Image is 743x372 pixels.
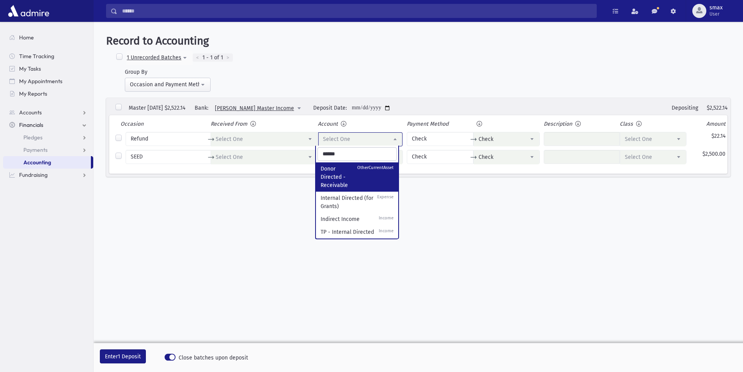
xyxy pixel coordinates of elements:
[19,90,47,97] span: My Reports
[407,150,473,164] label: Check
[211,118,318,130] th: Received From
[698,104,727,112] div: $2,522.14
[3,62,93,75] a: My Tasks
[321,215,394,223] div: Indirect Income
[211,150,318,164] span: SEED
[117,4,596,18] input: Search
[202,53,223,62] span: 1 - 1 of 1
[688,118,727,130] th: Amount
[321,194,394,210] div: Internal Directed (for Grants)
[125,68,211,76] div: Group By
[126,150,211,164] label: SEED
[407,132,473,146] label: Check
[313,104,347,112] div: Deposit Date:
[211,132,318,146] span: Admire Interface
[210,101,307,115] span: Choose an Account
[195,101,307,115] div: Bank:
[6,3,51,19] img: AdmirePro
[223,53,233,62] div: >
[19,109,42,116] span: Accounts
[474,150,540,164] span: Check
[3,106,93,119] a: Accounts
[318,132,403,146] span: Select One
[669,104,698,112] div: Depositing
[216,136,243,142] span: Select One
[3,119,93,131] a: Financials
[3,156,91,169] a: Accounting
[474,132,540,146] span: Check
[106,34,209,47] span: Record to Accounting
[542,118,620,130] th: Description
[127,53,181,62] div: 1 Unrecorded Batches
[321,165,394,189] div: Donor Directed - Receivable
[405,118,473,130] th: Payment Method
[19,65,41,72] span: My Tasks
[19,78,62,85] span: My Appointments
[3,31,93,44] a: Home
[126,132,211,146] label: Refund
[23,159,51,166] span: Accounting
[318,118,405,130] th: Account
[321,228,394,236] div: TP - Internal Directed
[3,131,93,144] a: Pledges
[216,154,243,160] span: Select One
[379,215,394,223] small: Income
[688,130,727,148] td: $22.14
[625,136,652,142] span: Select One
[620,118,688,130] th: Class
[19,171,48,178] span: Fundraising
[377,194,394,210] small: Expense
[19,34,34,41] span: Home
[210,101,307,116] span: Ponce Master Income
[625,154,652,160] span: Select One
[193,53,202,62] div: <
[121,121,144,127] span: Occasion
[709,11,723,17] span: User
[118,353,141,360] span: 1 Deposit
[19,121,43,128] span: Financials
[179,354,248,362] span: Close batches upon deposit
[379,228,394,236] small: Income
[688,148,727,166] td: $2,500.00
[19,53,54,60] span: Time Tracking
[357,165,394,189] small: OtherCurrentAsset
[3,75,93,87] a: My Appointments
[100,349,146,363] button: Enter1 Deposit
[3,50,93,62] a: Time Tracking
[125,78,211,92] button: Occasion and Payment Method
[23,146,48,153] span: Payments
[323,136,350,142] span: Select One
[130,80,199,89] div: Occasion and Payment Method
[3,87,93,100] a: My Reports
[129,104,185,112] div: Master [DATE] $2,522.14
[3,144,93,156] a: Payments
[3,169,93,181] a: Fundraising
[126,51,193,65] button: 1 Unrecorded Batches
[23,134,43,141] span: Pledges
[709,5,723,11] span: smax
